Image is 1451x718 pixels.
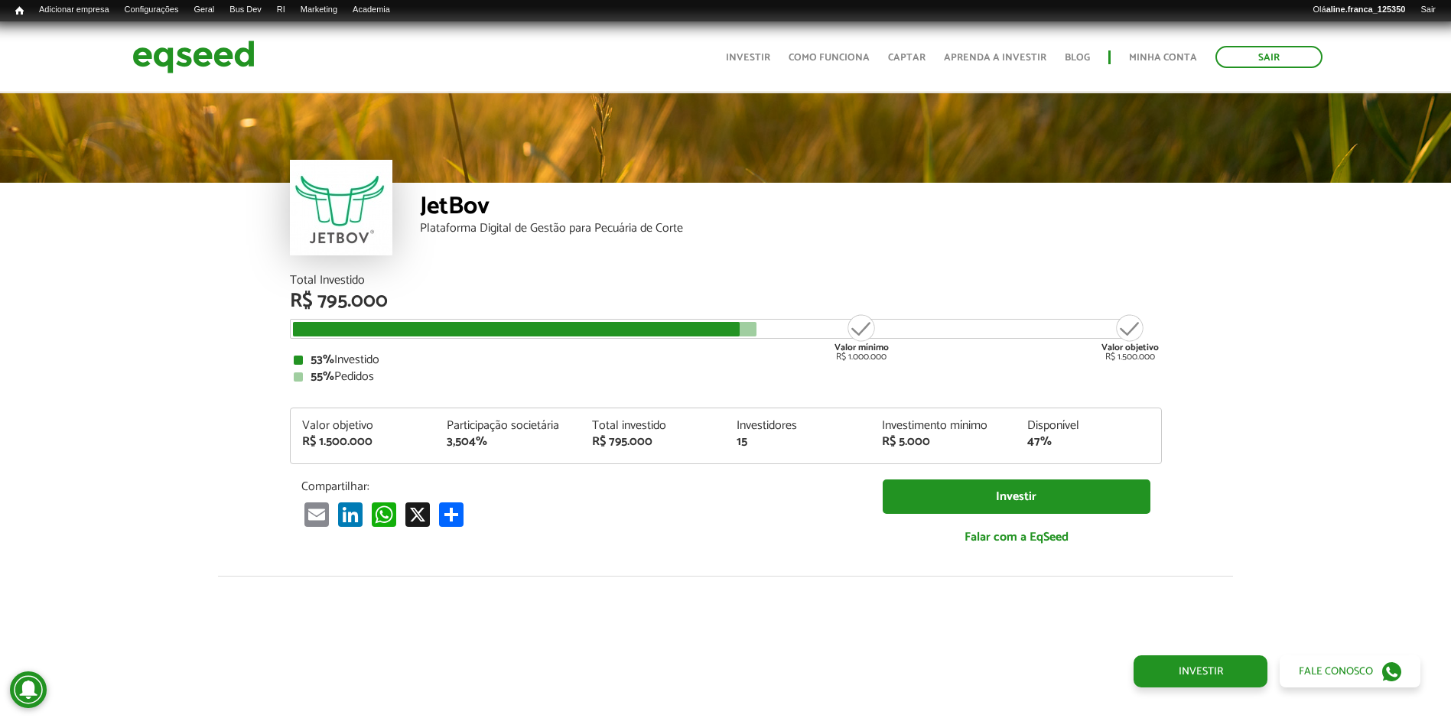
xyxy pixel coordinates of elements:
a: Blog [1065,53,1090,63]
div: Investidores [737,420,859,432]
img: EqSeed [132,37,255,77]
div: R$ 1.500.000 [1101,313,1159,362]
a: Falar com a EqSeed [883,521,1150,553]
a: Sair [1215,46,1322,68]
div: JetBov [420,194,1162,223]
a: Investir [883,479,1150,514]
div: R$ 1.000.000 [833,313,890,362]
a: Investir [726,53,770,63]
strong: 53% [311,349,334,370]
div: Total Investido [290,275,1162,287]
a: Bus Dev [222,4,269,16]
div: Plataforma Digital de Gestão para Pecuária de Corte [420,223,1162,235]
div: R$ 795.000 [592,436,714,448]
div: Investimento mínimo [882,420,1004,432]
a: Email [301,502,332,527]
a: Academia [345,4,398,16]
div: 47% [1027,436,1150,448]
a: LinkedIn [335,502,366,527]
div: R$ 1.500.000 [302,436,425,448]
div: 3,504% [447,436,569,448]
div: Participação societária [447,420,569,432]
div: Disponível [1027,420,1150,432]
p: Compartilhar: [301,479,860,494]
div: Pedidos [294,371,1158,383]
div: Total investido [592,420,714,432]
a: Adicionar empresa [31,4,117,16]
div: 15 [737,436,859,448]
a: Início [8,4,31,18]
a: Marketing [293,4,345,16]
a: Captar [888,53,926,63]
div: Valor objetivo [302,420,425,432]
a: Fale conosco [1280,655,1420,687]
a: RI [269,4,293,16]
a: Como funciona [789,53,870,63]
strong: Valor objetivo [1101,340,1159,355]
a: Geral [186,4,222,16]
div: R$ 795.000 [290,291,1162,311]
span: Início [15,5,24,16]
a: Investir [1134,655,1267,687]
a: Minha conta [1129,53,1197,63]
a: Configurações [117,4,187,16]
div: R$ 5.000 [882,436,1004,448]
a: Oláaline.franca_125350 [1306,4,1414,16]
strong: Valor mínimo [834,340,889,355]
a: Sair [1413,4,1443,16]
strong: 55% [311,366,334,387]
strong: aline.franca_125350 [1326,5,1406,14]
a: Aprenda a investir [944,53,1046,63]
a: WhatsApp [369,502,399,527]
a: X [402,502,433,527]
a: Compartilhar [436,502,467,527]
div: Investido [294,354,1158,366]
